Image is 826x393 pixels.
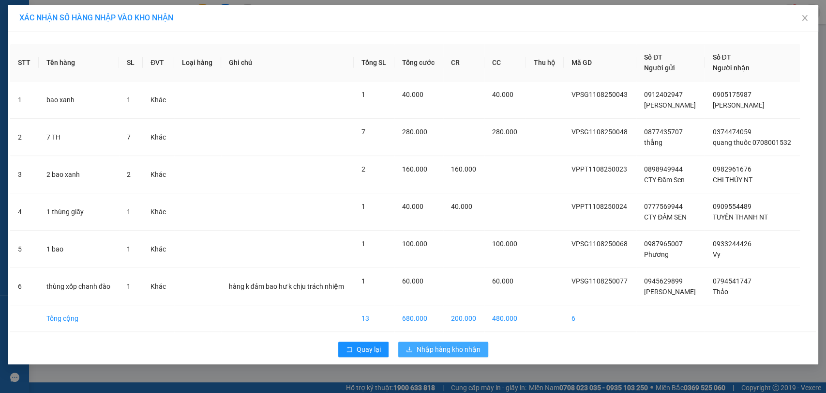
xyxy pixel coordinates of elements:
span: CTY ĐẦM SEN [644,213,687,221]
span: Phương [644,251,669,258]
span: VPSG1108250077 [571,277,628,285]
span: 0987965007 [644,240,683,248]
button: downloadNhập hàng kho nhận [398,342,488,357]
td: Khác [143,156,174,193]
td: 200.000 [443,305,484,332]
span: Số ĐT [712,53,731,61]
span: rollback [346,346,353,354]
td: bao xanh [39,81,119,119]
th: Tổng SL [354,44,394,81]
td: 7 TH [39,119,119,156]
span: VPPT1108250023 [571,165,627,173]
td: 5 [10,231,39,268]
span: [PERSON_NAME] [712,101,764,109]
span: VPPT1108250024 [571,203,627,210]
span: Thảo [712,288,728,296]
span: 1 [127,96,131,104]
span: quang thuốc 0708001532 [712,139,791,146]
span: 100.000 [402,240,427,248]
span: Nhập hàng kho nhận [417,344,481,355]
span: download [406,346,413,354]
span: 40.000 [402,91,423,98]
span: Số ĐT [644,53,662,61]
span: 280.000 [492,128,517,136]
th: Mã GD [564,44,636,81]
span: 160.000 [402,165,427,173]
span: VPSG1108250043 [571,91,628,98]
td: 480.000 [484,305,526,332]
span: 0933244426 [712,240,751,248]
span: 0777569944 [644,203,683,210]
span: hàng k đảm bao hư k chịu trách nhiệm [229,283,344,290]
span: VPSG1108250048 [571,128,628,136]
span: 7 [361,128,365,136]
th: Tổng cước [394,44,443,81]
button: Close [791,5,818,32]
span: 60.000 [402,277,423,285]
td: Khác [143,193,174,231]
td: 6 [10,268,39,305]
span: 160.000 [451,165,476,173]
td: 1 bao [39,231,119,268]
span: 1 [127,283,131,290]
span: 2 [127,171,131,178]
td: 1 [10,81,39,119]
span: 1 [361,203,365,210]
span: close [801,14,809,22]
span: 60.000 [492,277,513,285]
th: Loại hàng [174,44,221,81]
td: 3 [10,156,39,193]
span: XÁC NHẬN SỐ HÀNG NHẬP VÀO KHO NHẬN [19,13,173,22]
span: 0898949944 [644,165,683,173]
th: Thu hộ [526,44,563,81]
span: TUYỀN THANH NT [712,213,767,221]
span: thắng [644,139,662,146]
th: Tên hàng [39,44,119,81]
span: 40.000 [492,91,513,98]
td: Tổng cộng [39,305,119,332]
span: [PERSON_NAME] [644,101,696,109]
span: 0912402947 [644,91,683,98]
span: Người nhận [712,64,749,72]
span: Người gửi [644,64,675,72]
span: 2 [361,165,365,173]
span: Vy [712,251,720,258]
span: 7 [127,133,131,141]
td: 2 bao xanh [39,156,119,193]
th: CC [484,44,526,81]
th: CR [443,44,484,81]
td: Khác [143,231,174,268]
span: 280.000 [402,128,427,136]
th: ĐVT [143,44,174,81]
span: 0877435707 [644,128,683,136]
td: 680.000 [394,305,443,332]
span: 0982961676 [712,165,751,173]
th: STT [10,44,39,81]
span: 40.000 [451,203,472,210]
span: 1 [361,91,365,98]
span: 1 [127,208,131,216]
span: 0945629899 [644,277,683,285]
td: 13 [354,305,394,332]
th: Ghi chú [221,44,354,81]
span: [PERSON_NAME] [644,288,696,296]
th: SL [119,44,143,81]
span: 1 [127,245,131,253]
span: CHI THÚY NT [712,176,752,184]
span: 0909554489 [712,203,751,210]
td: 1 thùng giấy [39,193,119,231]
td: Khác [143,119,174,156]
td: 6 [564,305,636,332]
td: 2 [10,119,39,156]
span: 1 [361,240,365,248]
button: rollbackQuay lại [338,342,389,357]
span: 0794541747 [712,277,751,285]
span: 0905175987 [712,91,751,98]
span: VPSG1108250068 [571,240,628,248]
td: 4 [10,193,39,231]
span: 1 [361,277,365,285]
span: 40.000 [402,203,423,210]
span: 100.000 [492,240,517,248]
span: 0374474059 [712,128,751,136]
td: Khác [143,268,174,305]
